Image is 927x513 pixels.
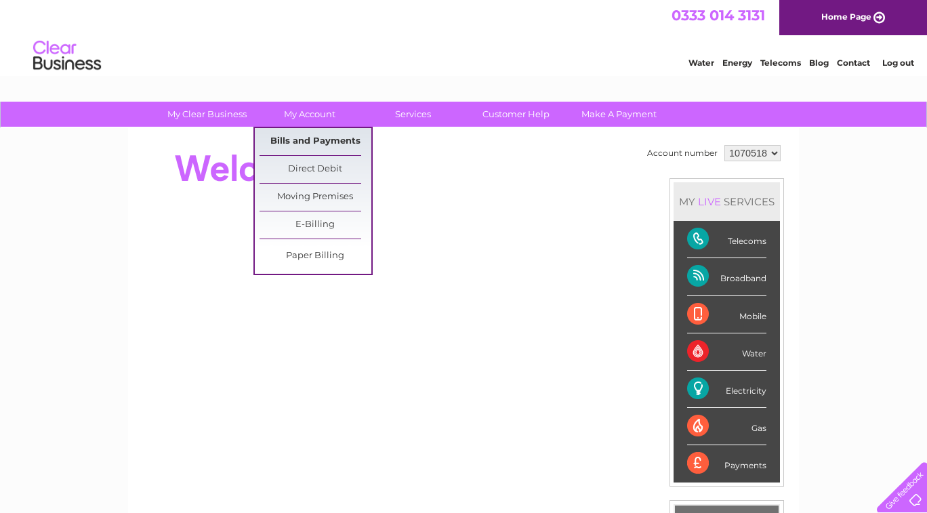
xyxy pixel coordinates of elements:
[33,35,102,77] img: logo.png
[260,211,371,239] a: E-Billing
[687,371,766,408] div: Electricity
[674,182,780,221] div: MY SERVICES
[882,58,914,68] a: Log out
[687,258,766,295] div: Broadband
[687,333,766,371] div: Water
[837,58,870,68] a: Contact
[672,7,765,24] a: 0333 014 3131
[809,58,829,68] a: Blog
[563,102,675,127] a: Make A Payment
[687,296,766,333] div: Mobile
[695,195,724,208] div: LIVE
[260,184,371,211] a: Moving Premises
[144,7,785,66] div: Clear Business is a trading name of Verastar Limited (registered in [GEOGRAPHIC_DATA] No. 3667643...
[460,102,572,127] a: Customer Help
[260,128,371,155] a: Bills and Payments
[254,102,366,127] a: My Account
[687,408,766,445] div: Gas
[760,58,801,68] a: Telecoms
[260,156,371,183] a: Direct Debit
[260,243,371,270] a: Paper Billing
[151,102,263,127] a: My Clear Business
[688,58,714,68] a: Water
[722,58,752,68] a: Energy
[687,445,766,482] div: Payments
[357,102,469,127] a: Services
[687,221,766,258] div: Telecoms
[644,142,721,165] td: Account number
